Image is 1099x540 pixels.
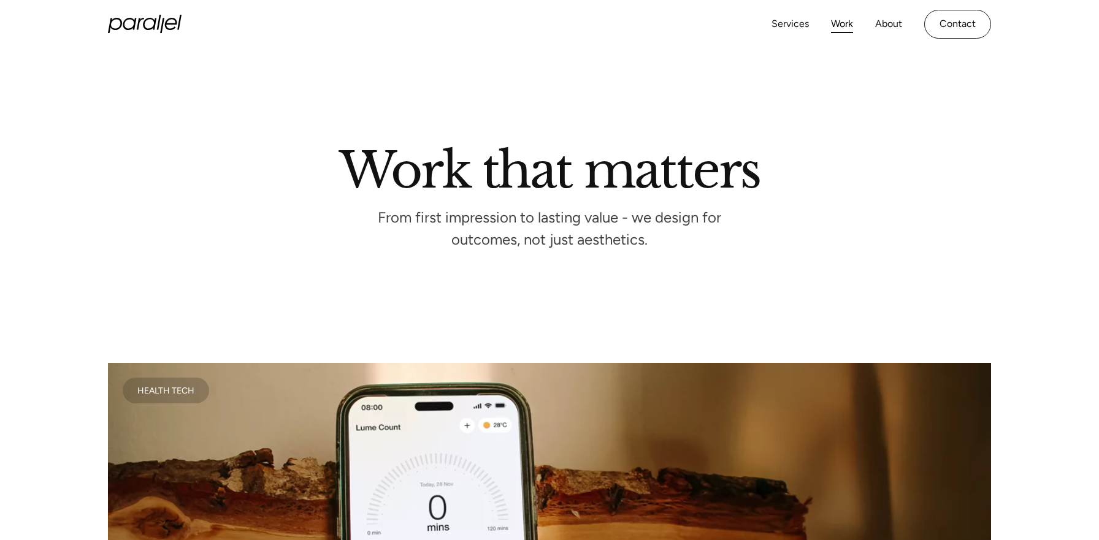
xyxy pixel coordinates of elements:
[200,146,899,188] h2: Work that matters
[137,387,194,394] div: Health Tech
[924,10,991,39] a: Contact
[831,15,853,33] a: Work
[772,15,809,33] a: Services
[875,15,902,33] a: About
[108,15,182,33] a: home
[366,213,733,245] p: From first impression to lasting value - we design for outcomes, not just aesthetics.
